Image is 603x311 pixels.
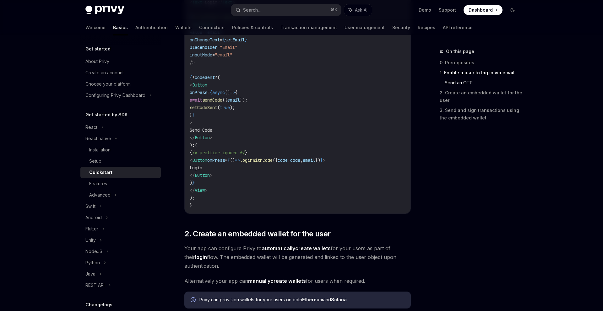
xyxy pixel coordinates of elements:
span: > [190,120,192,125]
span: /> [190,60,195,65]
span: </ [190,187,195,193]
img: dark logo [85,6,124,14]
span: Login [190,165,202,171]
svg: Info [191,297,197,303]
button: Search...⌘K [231,4,341,16]
a: Setup [80,155,161,167]
span: Send Code [190,127,212,133]
div: Privy can provision wallets for your users on both and . [199,297,405,303]
strong: automatically [262,245,295,251]
span: ({ [273,157,278,163]
h5: Changelogs [85,301,112,308]
span: ({ [222,97,227,103]
a: Connectors [199,20,225,35]
span: setEmail [225,37,245,43]
div: About Privy [85,58,109,65]
span: , [300,157,303,163]
span: } [320,157,323,163]
h5: Get started by SDK [85,111,128,119]
div: Android [85,214,102,221]
span: }) [315,157,320,163]
span: Alternatively your app can for users when required. [184,277,411,285]
span: email [303,157,315,163]
a: Transaction management [280,20,337,35]
span: Button [195,172,210,178]
a: Send an OTP [445,78,523,88]
span: ⌘ K [331,8,337,13]
button: Toggle dark mode [508,5,518,15]
a: Policies & controls [232,20,273,35]
span: = [207,90,210,95]
span: { [190,150,192,155]
span: inputMode [190,52,212,58]
span: } [190,112,192,118]
span: loginWithCode [240,157,273,163]
div: React native [85,135,111,142]
span: > [210,172,212,178]
span: } [190,203,192,208]
span: } [192,112,195,118]
a: Dashboard [464,5,503,15]
span: ( [195,142,197,148]
a: 2. Create an embedded wallet for the user [440,88,523,105]
span: setCodeSent [190,105,217,110]
span: ); [230,105,235,110]
a: Support [439,7,456,13]
span: await [190,97,202,103]
a: 0. Prerequisites [440,58,523,68]
div: Configuring Privy Dashboard [85,92,145,99]
a: Create an account [80,67,161,78]
a: Basics [113,20,128,35]
span: Button [195,135,210,140]
span: {async [210,90,225,95]
strong: Solana [331,297,347,302]
span: Dashboard [469,7,493,13]
span: onPress [207,157,225,163]
span: sendCode [202,97,222,103]
span: > [210,135,212,140]
span: = [220,37,222,43]
span: ? [215,75,217,80]
span: true [220,105,230,110]
span: < [190,157,192,163]
span: ) [190,142,192,148]
a: Welcome [85,20,106,35]
a: About Privy [80,56,161,67]
div: NodeJS [85,248,102,255]
div: Installation [89,146,111,154]
span: Your app can configure Privy to for your users as part of their flow. The embedded wallet will be... [184,244,411,270]
span: code: [278,157,290,163]
span: = [217,45,220,50]
strong: login [195,254,207,260]
div: React [85,124,97,131]
div: Flutter [85,225,98,233]
span: 2. Create an embedded wallet for the user [184,229,330,239]
span: placeholder [190,45,217,50]
a: 3. Send and sign transactions using the embedded wallet [440,105,523,123]
span: < [190,82,192,88]
span: () [230,157,235,163]
a: automaticallycreate wallets [262,245,331,252]
span: onChangeText [190,37,220,43]
div: Java [85,270,95,278]
a: Demo [419,7,431,13]
span: "Email" [220,45,237,50]
h5: Get started [85,45,111,53]
div: Choose your platform [85,80,131,88]
span: View [195,187,205,193]
span: Ask AI [355,7,367,13]
span: } [192,180,195,186]
span: } [245,150,247,155]
span: { [227,157,230,163]
span: }); [240,97,247,103]
div: REST API [85,282,105,289]
a: Quickstart [80,167,161,178]
span: : [192,142,195,148]
span: } [245,37,247,43]
strong: Ethereum [302,297,323,302]
span: { [235,90,237,95]
div: Advanced [89,191,111,199]
div: Search... [243,6,261,14]
span: { [222,37,225,43]
span: codeSent [195,75,215,80]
